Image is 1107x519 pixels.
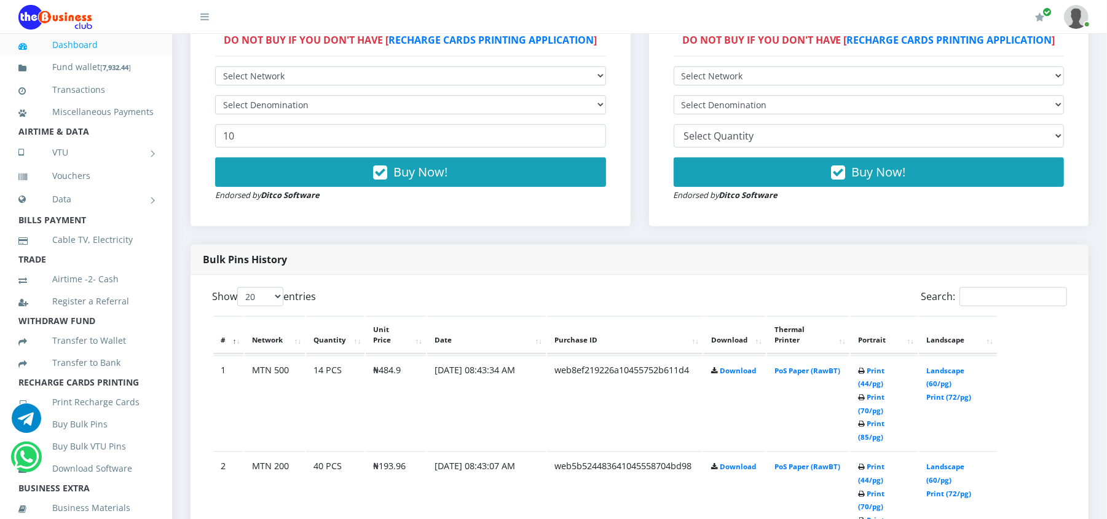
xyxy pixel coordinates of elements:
th: Thermal Printer: activate to sort column ascending [767,316,849,354]
td: MTN 500 [245,355,305,451]
a: Print (72/pg) [926,392,971,402]
th: Network: activate to sort column ascending [245,316,305,354]
td: 14 PCS [306,355,364,451]
strong: Ditco Software [261,189,320,200]
a: Print (44/pg) [858,462,884,485]
a: Download Software [18,454,154,483]
a: Chat for support [14,451,39,472]
img: User [1064,5,1089,29]
small: Endorsed by [215,189,320,200]
th: Download: activate to sort column ascending [704,316,766,354]
a: Download [720,462,756,471]
a: Dashboard [18,31,154,59]
b: 7,932.44 [103,63,128,72]
th: Portrait: activate to sort column ascending [851,316,918,354]
a: Print (72/pg) [926,489,971,498]
th: Purchase ID: activate to sort column ascending [547,316,703,354]
strong: Ditco Software [719,189,778,200]
span: Buy Now! [852,164,906,180]
td: ₦484.9 [366,355,426,451]
button: Buy Now! [674,157,1065,187]
a: PoS Paper (RawBT) [774,366,840,375]
a: RECHARGE CARDS PRINTING APPLICATION [388,33,594,47]
input: Search: [959,287,1067,306]
select: Showentries [237,287,283,306]
strong: Bulk Pins History [203,253,287,266]
label: Search: [921,287,1067,306]
a: Print (85/pg) [858,419,884,442]
a: Print (70/pg) [858,489,884,512]
th: Date: activate to sort column ascending [427,316,546,354]
th: Landscape: activate to sort column ascending [919,316,997,354]
a: PoS Paper (RawBT) [774,462,840,471]
a: Transfer to Wallet [18,327,154,355]
td: [DATE] 08:43:34 AM [427,355,546,451]
a: Airtime -2- Cash [18,265,154,293]
small: Endorsed by [674,189,778,200]
a: Download [720,366,756,375]
span: Renew/Upgrade Subscription [1042,7,1052,17]
span: Buy Now! [393,164,447,180]
label: Show entries [212,287,316,306]
th: #: activate to sort column descending [213,316,243,354]
a: Fund wallet[7,932.44] [18,53,154,82]
button: Buy Now! [215,157,606,187]
a: Cable TV, Electricity [18,226,154,254]
a: RECHARGE CARDS PRINTING APPLICATION [847,33,1052,47]
a: Buy Bulk Pins [18,410,154,438]
a: Data [18,184,154,215]
strong: DO NOT BUY IF YOU DON'T HAVE [ ] [224,33,597,47]
a: Print (44/pg) [858,366,884,389]
a: Landscape (60/pg) [926,366,964,389]
input: Enter Quantity [215,124,606,148]
a: Miscellaneous Payments [18,98,154,126]
a: Print (70/pg) [858,392,884,415]
i: Renew/Upgrade Subscription [1035,12,1044,22]
th: Unit Price: activate to sort column ascending [366,316,426,354]
a: Print Recharge Cards [18,388,154,416]
td: web8ef219226a10455752b611d4 [547,355,703,451]
a: Transactions [18,76,154,104]
a: Vouchers [18,162,154,190]
td: 1 [213,355,243,451]
a: Landscape (60/pg) [926,462,964,485]
small: [ ] [100,63,131,72]
img: Logo [18,5,92,30]
th: Quantity: activate to sort column ascending [306,316,364,354]
a: Transfer to Bank [18,349,154,377]
strong: DO NOT BUY IF YOU DON'T HAVE [ ] [682,33,1055,47]
a: Chat for support [12,413,41,433]
a: VTU [18,137,154,168]
a: Register a Referral [18,287,154,315]
a: Buy Bulk VTU Pins [18,432,154,461]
